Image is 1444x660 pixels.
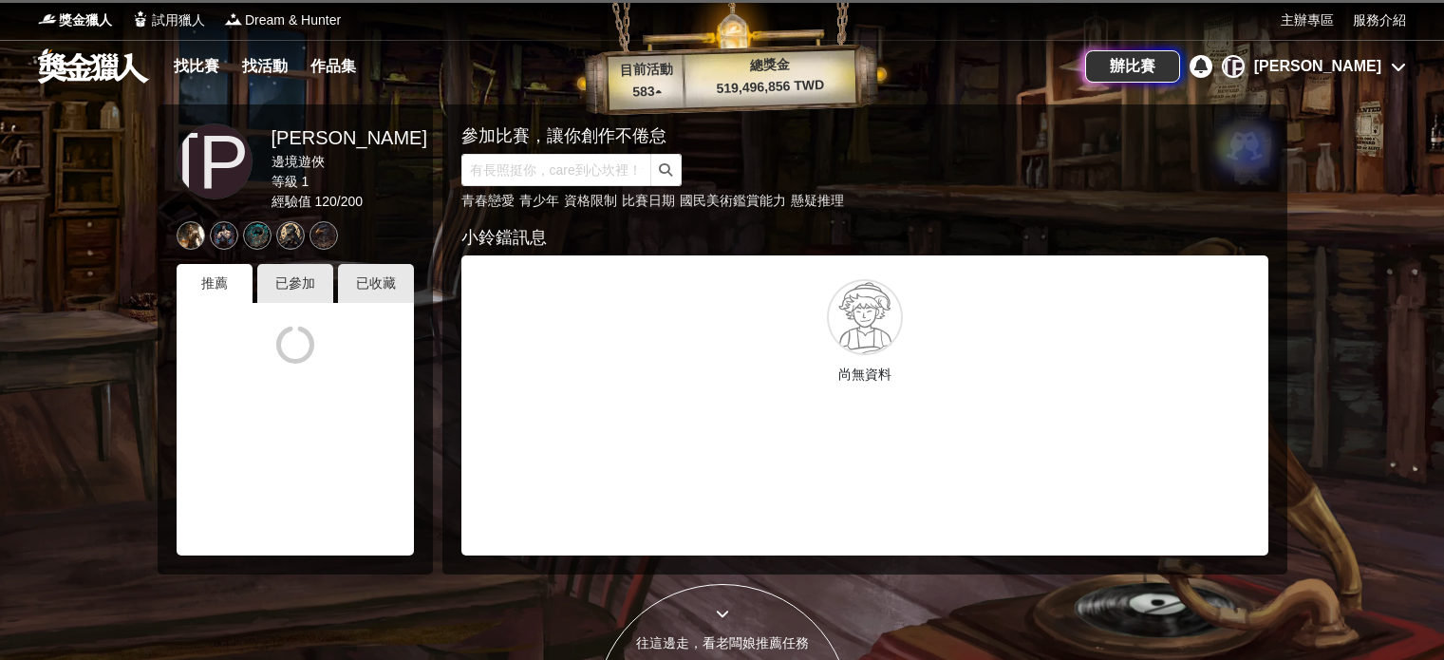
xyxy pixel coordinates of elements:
a: 比賽日期 [622,193,675,208]
div: 已參加 [257,264,333,303]
a: Logo獎金獵人 [38,10,112,30]
div: 參加比賽，讓你創作不倦怠 [461,123,1202,149]
a: 作品集 [303,53,364,80]
span: 等級 [272,174,298,189]
span: 經驗值 [272,194,311,209]
div: 往這邊走，看老闆娘推薦任務 [595,633,850,653]
a: 主辦專區 [1281,10,1334,30]
div: 已收藏 [338,264,414,303]
input: 有長照挺你，care到心坎裡！青春出手，拍出照顧 影音徵件活動 [461,154,651,186]
a: LogoDream & Hunter [224,10,341,30]
div: [PERSON_NAME] [1254,55,1381,78]
a: 辦比賽 [1085,50,1180,83]
p: 目前活動 [608,59,684,82]
p: 尚無資料 [476,365,1254,385]
div: 小鈴鐺訊息 [461,225,1268,251]
a: 找活動 [234,53,295,80]
img: Logo [131,9,150,28]
a: 青少年 [519,193,559,208]
span: 1 [301,174,309,189]
span: 試用獵人 [152,10,205,30]
span: 120 / 200 [314,194,363,209]
span: 獎金獵人 [59,10,112,30]
a: 找比賽 [166,53,227,80]
a: 國民美術鑑賞能力 [680,193,786,208]
img: Logo [38,9,57,28]
a: 青春戀愛 [461,193,515,208]
div: [PERSON_NAME] [1222,55,1245,78]
div: [PERSON_NAME] [272,123,427,152]
div: 推薦 [177,264,253,303]
a: [PERSON_NAME] [177,123,253,199]
p: 583 ▴ [609,81,685,104]
p: 519,496,856 TWD [684,74,856,100]
a: 服務介紹 [1353,10,1406,30]
span: Dream & Hunter [245,10,341,30]
a: 資格限制 [564,193,617,208]
a: 懸疑推理 [791,193,844,208]
a: Logo試用獵人 [131,10,205,30]
img: Logo [224,9,243,28]
p: 總獎金 [684,52,855,78]
div: 邊境遊俠 [272,152,427,172]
